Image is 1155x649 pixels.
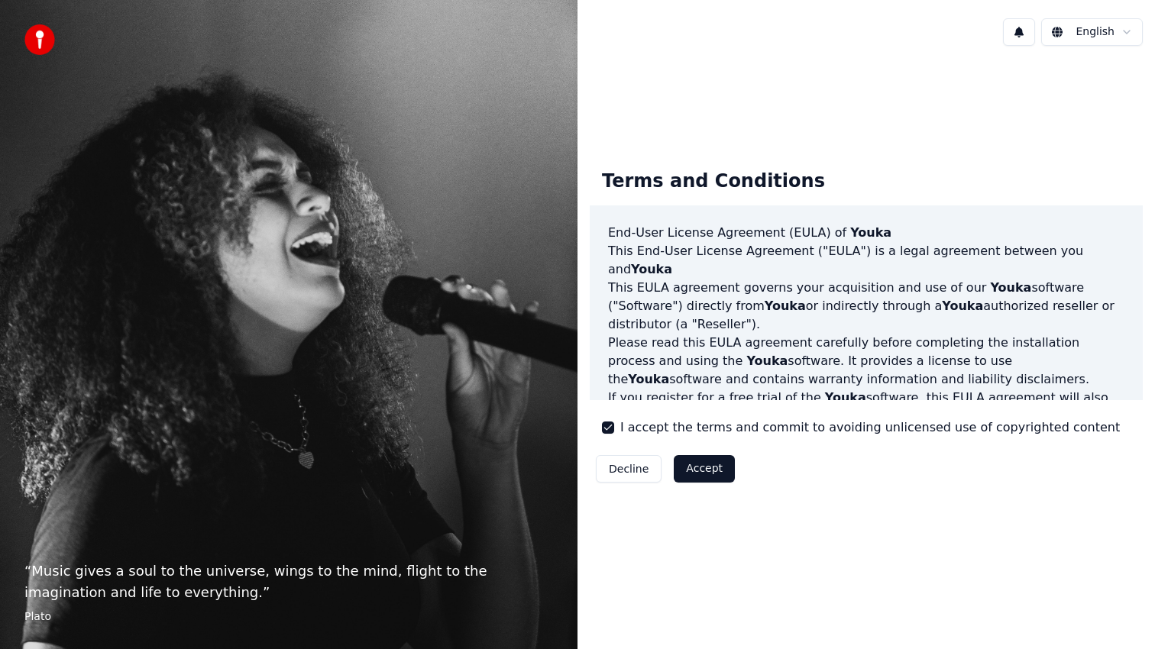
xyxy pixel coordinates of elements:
[631,262,672,276] span: Youka
[620,418,1120,437] label: I accept the terms and commit to avoiding unlicensed use of copyrighted content
[590,157,837,206] div: Terms and Conditions
[746,354,788,368] span: Youka
[24,24,55,55] img: youka
[608,242,1124,279] p: This End-User License Agreement ("EULA") is a legal agreement between you and
[942,299,983,313] span: Youka
[608,279,1124,334] p: This EULA agreement governs your acquisition and use of our software ("Software") directly from o...
[24,560,553,603] p: “ Music gives a soul to the universe, wings to the mind, flight to the imagination and life to ev...
[765,299,806,313] span: Youka
[628,372,669,386] span: Youka
[608,334,1124,389] p: Please read this EULA agreement carefully before completing the installation process and using th...
[990,280,1031,295] span: Youka
[850,225,891,240] span: Youka
[608,224,1124,242] h3: End-User License Agreement (EULA) of
[674,455,735,483] button: Accept
[825,390,866,405] span: Youka
[596,455,662,483] button: Decline
[608,389,1124,462] p: If you register for a free trial of the software, this EULA agreement will also govern that trial...
[24,609,553,625] footer: Plato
